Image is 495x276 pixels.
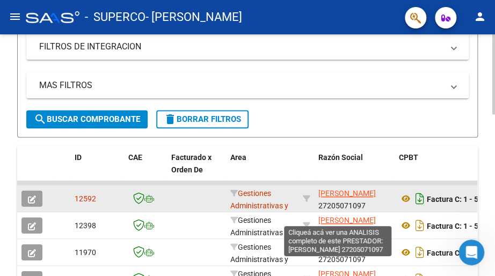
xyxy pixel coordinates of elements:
[318,189,376,198] span: [PERSON_NAME]
[167,146,226,193] datatable-header-cell: Facturado x Orden De
[413,244,427,261] i: Descargar documento
[34,113,47,126] mat-icon: search
[156,110,249,128] button: Borrar Filtros
[75,153,82,162] span: ID
[226,146,299,193] datatable-header-cell: Area
[70,146,124,193] datatable-header-cell: ID
[26,34,469,60] mat-expansion-panel-header: FILTROS DE INTEGRACION
[318,243,376,251] span: [PERSON_NAME]
[413,217,427,234] i: Descargar documento
[164,113,177,126] mat-icon: delete
[318,214,390,237] div: 27205071097
[318,216,376,224] span: [PERSON_NAME]
[474,10,486,23] mat-icon: person
[39,41,443,53] mat-panel-title: FILTROS DE INTEGRACION
[318,241,390,264] div: 27205071097
[39,79,443,91] mat-panel-title: MAS FILTROS
[230,243,288,276] span: Gestiones Administrativas y Otros
[230,153,246,162] span: Area
[458,239,484,265] iframe: Intercom live chat
[85,5,145,29] span: - SUPERCO
[75,248,96,257] span: 11970
[26,72,469,98] mat-expansion-panel-header: MAS FILTROS
[427,194,487,203] strong: Factura C: 1 - 574
[318,153,363,162] span: Razón Social
[34,114,140,124] span: Buscar Comprobante
[75,194,96,203] span: 12592
[427,221,487,230] strong: Factura C: 1 - 569
[171,153,212,174] span: Facturado x Orden De
[128,153,142,162] span: CAE
[124,146,167,193] datatable-header-cell: CAE
[230,216,288,249] span: Gestiones Administrativas y Otros
[164,114,241,124] span: Borrar Filtros
[314,146,395,193] datatable-header-cell: Razón Social
[9,10,21,23] mat-icon: menu
[399,153,418,162] span: CPBT
[427,248,487,257] strong: Factura C: 1 - 560
[145,5,242,29] span: - [PERSON_NAME]
[230,189,288,222] span: Gestiones Administrativas y Otros
[75,221,96,230] span: 12398
[318,187,390,210] div: 27205071097
[413,190,427,207] i: Descargar documento
[26,110,148,128] button: Buscar Comprobante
